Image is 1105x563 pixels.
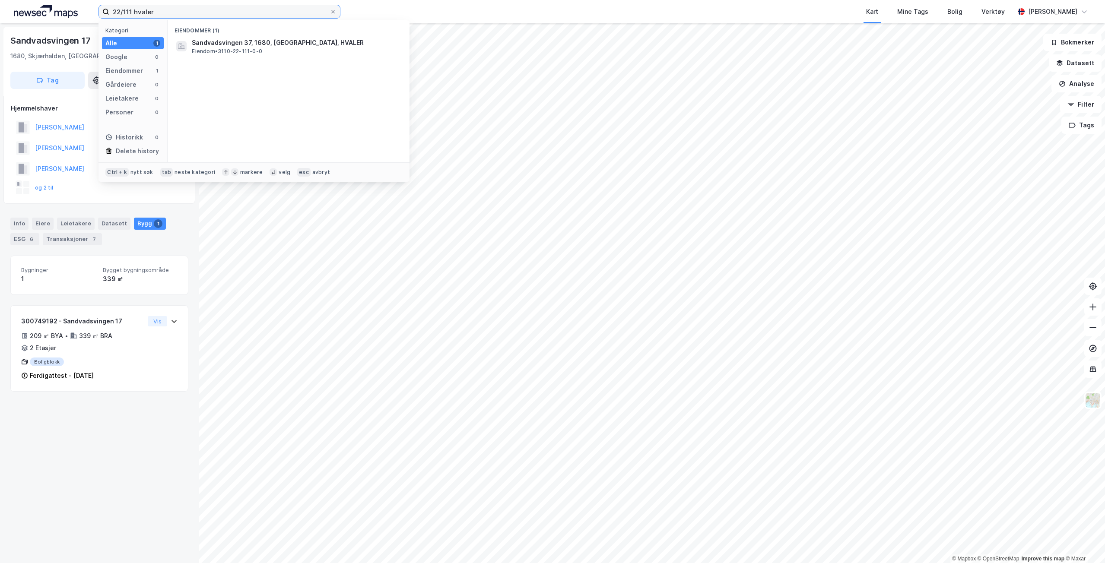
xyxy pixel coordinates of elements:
div: 1 [21,274,96,284]
div: Datasett [98,218,130,230]
div: Hjemmelshaver [11,103,188,114]
div: 2 Etasjer [30,343,56,353]
div: nytt søk [130,169,153,176]
div: Ferdigattest - [DATE] [30,370,94,381]
div: 0 [153,54,160,60]
div: 0 [153,134,160,141]
span: Bygget bygningsområde [103,266,178,274]
div: 339 ㎡ [103,274,178,284]
div: [PERSON_NAME] [1028,6,1077,17]
div: 1 [154,219,162,228]
div: neste kategori [175,169,215,176]
div: 209 ㎡ BYA [30,331,63,341]
button: Bokmerker [1043,34,1102,51]
div: 0 [153,109,160,116]
div: Eiendommer (1) [168,20,410,36]
div: Verktøy [981,6,1005,17]
div: Sandvadsvingen 17 [10,34,92,47]
div: Ctrl + k [105,168,129,177]
div: Gårdeiere [105,79,137,90]
div: Transaksjoner [43,233,102,245]
div: velg [279,169,290,176]
div: Google [105,52,127,62]
button: Filter [1060,96,1102,113]
div: Leietakere [105,93,139,104]
span: Eiendom • 3110-22-111-0-0 [192,48,262,55]
div: 0 [153,95,160,102]
div: Kontrollprogram for chat [1062,522,1105,563]
div: 1680, Skjærhalden, [GEOGRAPHIC_DATA] [10,51,131,61]
a: Improve this map [1022,556,1064,562]
div: 1 [153,40,160,47]
div: • [65,332,68,339]
button: Datasett [1049,54,1102,72]
div: 300749192 - Sandvadsvingen 17 [21,316,144,326]
div: ESG [10,233,39,245]
div: Info [10,218,29,230]
iframe: Chat Widget [1062,522,1105,563]
a: OpenStreetMap [978,556,1019,562]
a: Mapbox [952,556,976,562]
button: Tag [10,72,85,89]
div: Eiendommer [105,66,143,76]
input: Søk på adresse, matrikkel, gårdeiere, leietakere eller personer [109,5,330,18]
div: 1 [153,67,160,74]
span: Bygninger [21,266,96,274]
div: 339 ㎡ BRA [79,331,112,341]
div: Historikk [105,132,143,142]
div: Kategori [105,27,164,34]
div: Delete history [116,146,159,156]
div: 7 [90,235,98,244]
img: Z [1085,392,1101,408]
div: Alle [105,38,117,48]
div: Leietakere [57,218,95,230]
div: 0 [153,81,160,88]
div: Kart [866,6,878,17]
div: Bygg [134,218,166,230]
button: Tags [1061,117,1102,134]
div: Bolig [947,6,962,17]
div: Eiere [32,218,54,230]
button: Analyse [1051,75,1102,92]
div: Mine Tags [897,6,928,17]
div: Personer [105,107,133,117]
div: 6 [27,235,36,244]
div: avbryt [312,169,330,176]
button: Vis [148,316,167,326]
div: tab [160,168,173,177]
div: esc [297,168,311,177]
span: Sandvadsvingen 37, 1680, [GEOGRAPHIC_DATA], HVALER [192,38,399,48]
div: markere [240,169,263,176]
img: logo.a4113a55bc3d86da70a041830d287a7e.svg [14,5,78,18]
